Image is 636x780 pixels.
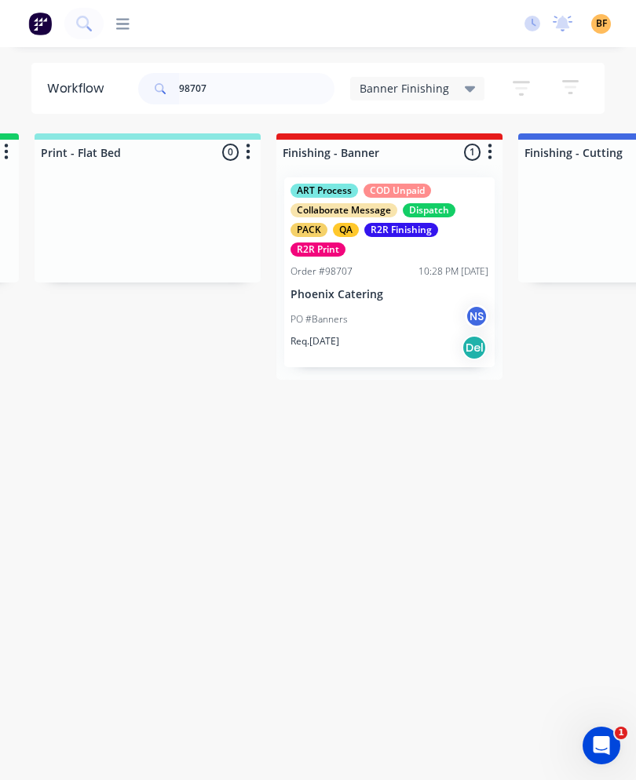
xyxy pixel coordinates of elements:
[333,223,359,237] div: QA
[583,727,620,764] iframe: Intercom live chat
[291,184,358,198] div: ART Process
[291,264,353,279] div: Order #98707
[291,242,345,257] div: R2R Print
[28,12,52,35] img: Factory
[596,16,607,31] span: BF
[291,334,339,348] p: Req. [DATE]
[291,223,327,237] div: PACK
[47,79,111,98] div: Workflow
[291,288,488,301] p: Phoenix Catering
[291,312,348,326] p: PO #Banners
[179,73,334,104] input: Search for orders...
[364,184,431,198] div: COD Unpaid
[364,223,438,237] div: R2R Finishing
[284,177,495,367] div: ART ProcessCOD UnpaidCollaborate MessageDispatchPACKQAR2R FinishingR2R PrintOrder #9870710:28 PM ...
[615,727,627,739] span: 1
[465,304,488,328] div: NS
[403,203,455,217] div: Dispatch
[462,335,487,360] div: Del
[360,80,449,97] span: Banner Finishing
[419,264,488,279] div: 10:28 PM [DATE]
[291,203,397,217] div: Collaborate Message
